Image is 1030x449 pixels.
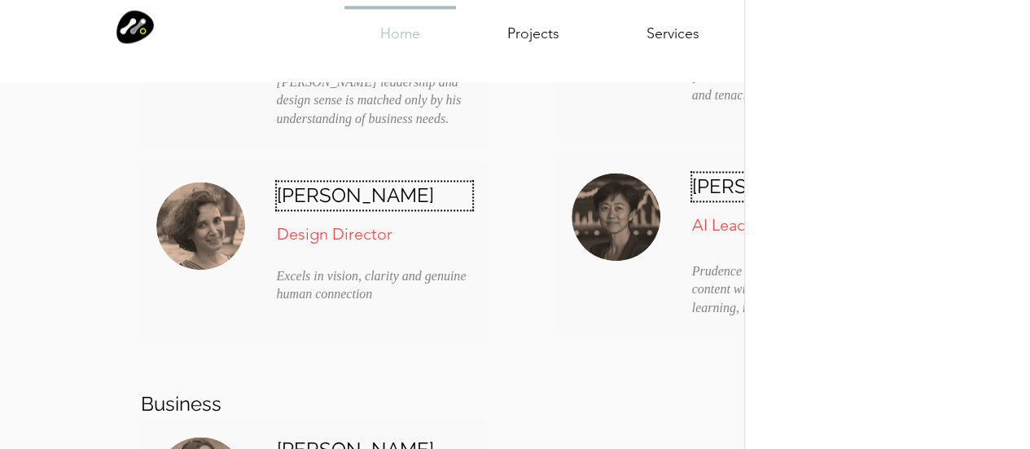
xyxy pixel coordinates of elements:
[277,224,392,244] span: Design Director
[572,173,660,261] img: Prudence_Shirrow.png
[156,182,245,270] img: Lena.jpeg
[501,7,566,60] p: Projects
[743,6,913,46] a: Get in Touch
[692,173,888,200] h6: [PERSON_NAME]
[141,391,510,415] h6: Business
[277,75,462,125] span: [PERSON_NAME] leadership and design sense is matched only by his understanding of business needs.
[692,264,871,315] span: Prudence consumes data to create content with impact. Always learning, never sleeping.
[692,215,747,235] span: AI Lead
[277,269,467,301] span: Excels in vision, clarity and genuine human connection
[603,6,743,46] a: Services
[336,6,913,46] nav: Site
[116,8,154,44] img: Modular Logo icon only.png
[464,6,603,46] a: Projects
[277,182,472,209] h6: [PERSON_NAME]
[640,7,706,60] p: Services
[374,9,427,60] p: Home
[336,6,464,46] a: Home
